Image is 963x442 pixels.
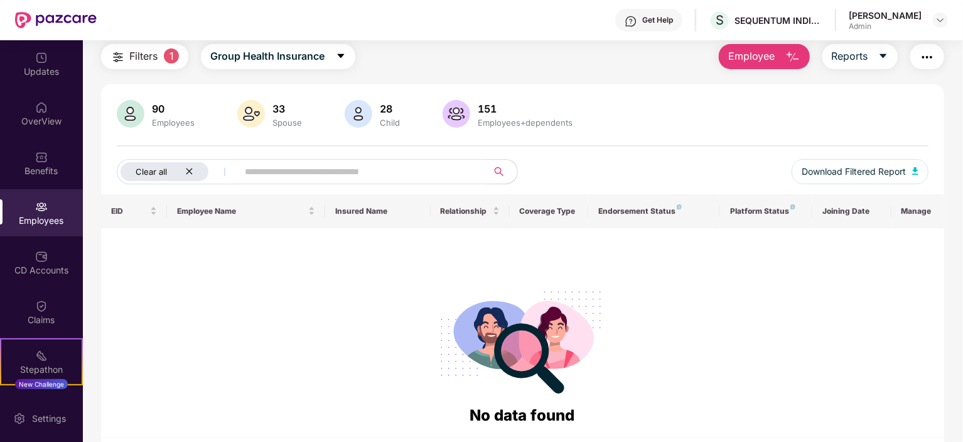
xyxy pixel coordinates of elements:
img: svg+xml;base64,PHN2ZyBpZD0iRW1wbG95ZWVzIiB4bWxucz0iaHR0cDovL3d3dy53My5vcmcvMjAwMC9zdmciIHdpZHRoPS... [35,201,48,213]
img: svg+xml;base64,PHN2ZyBpZD0iQ0RfQWNjb3VudHMiIGRhdGEtbmFtZT0iQ0QgQWNjb3VudHMiIHhtbG5zPSJodHRwOi8vd3... [35,250,48,263]
img: New Pazcare Logo [15,12,97,28]
div: Spouse [270,118,304,128]
button: search [487,159,518,184]
img: svg+xml;base64,PHN2ZyB4bWxucz0iaHR0cDovL3d3dy53My5vcmcvMjAwMC9zdmciIHdpZHRoPSIyNCIgaGVpZ2h0PSIyNC... [110,50,126,65]
button: Employee [719,44,810,69]
img: svg+xml;base64,PHN2ZyBpZD0iU2V0dGluZy0yMHgyMCIgeG1sbnM9Imh0dHA6Ly93d3cudzMub3JnLzIwMDAvc3ZnIiB3aW... [13,412,26,425]
div: New Challenge [15,379,68,389]
div: Endorsement Status [598,206,710,216]
img: svg+xml;base64,PHN2ZyB4bWxucz0iaHR0cDovL3d3dy53My5vcmcvMjAwMC9zdmciIHdpZHRoPSIyMSIgaGVpZ2h0PSIyMC... [35,350,48,362]
img: svg+xml;base64,PHN2ZyB4bWxucz0iaHR0cDovL3d3dy53My5vcmcvMjAwMC9zdmciIHdpZHRoPSIyNCIgaGVpZ2h0PSIyNC... [920,50,935,65]
th: Insured Name [325,194,431,228]
div: 33 [270,102,304,115]
span: caret-down [336,51,346,62]
button: Filters1 [101,44,188,69]
span: Employee [728,48,775,64]
span: S [716,13,724,28]
img: svg+xml;base64,PHN2ZyBpZD0iSGVscC0zMngzMiIgeG1sbnM9Imh0dHA6Ly93d3cudzMub3JnLzIwMDAvc3ZnIiB3aWR0aD... [625,15,637,28]
img: svg+xml;base64,PHN2ZyBpZD0iQmVuZWZpdHMiIHhtbG5zPSJodHRwOi8vd3d3LnczLm9yZy8yMDAwL3N2ZyIgd2lkdGg9Ij... [35,151,48,163]
div: Get Help [642,15,673,25]
th: Manage [891,194,944,228]
th: Coverage Type [510,194,589,228]
img: svg+xml;base64,PHN2ZyB4bWxucz0iaHR0cDovL3d3dy53My5vcmcvMjAwMC9zdmciIHhtbG5zOnhsaW5rPSJodHRwOi8vd3... [117,100,144,128]
div: SEQUENTUM INDIA PRIVATE LIMITED [734,14,822,26]
div: 28 [377,102,402,115]
img: svg+xml;base64,PHN2ZyBpZD0iSG9tZSIgeG1sbnM9Imh0dHA6Ly93d3cudzMub3JnLzIwMDAvc3ZnIiB3aWR0aD0iMjAiIG... [35,101,48,114]
img: svg+xml;base64,PHN2ZyBpZD0iRHJvcGRvd24tMzJ4MzIiIHhtbG5zPSJodHRwOi8vd3d3LnczLm9yZy8yMDAwL3N2ZyIgd2... [935,15,945,25]
img: svg+xml;base64,PHN2ZyB4bWxucz0iaHR0cDovL3d3dy53My5vcmcvMjAwMC9zdmciIHdpZHRoPSIyODgiIGhlaWdodD0iMj... [432,276,613,404]
span: caret-down [878,51,888,62]
span: Reports [832,48,868,64]
th: Relationship [431,194,510,228]
span: Group Health Insurance [210,48,325,64]
button: Download Filtered Report [792,159,928,184]
span: Employee Name [177,206,306,216]
span: No data found [470,406,575,424]
button: Group Health Insurancecaret-down [201,44,355,69]
span: search [487,167,511,177]
th: Joining Date [812,194,891,228]
button: Reportscaret-down [822,44,898,69]
div: 90 [149,102,197,115]
span: EID [111,206,148,216]
img: svg+xml;base64,PHN2ZyB4bWxucz0iaHR0cDovL3d3dy53My5vcmcvMjAwMC9zdmciIHdpZHRoPSI4IiBoZWlnaHQ9IjgiIH... [677,204,682,209]
img: svg+xml;base64,PHN2ZyB4bWxucz0iaHR0cDovL3d3dy53My5vcmcvMjAwMC9zdmciIHhtbG5zOnhsaW5rPSJodHRwOi8vd3... [785,50,800,65]
span: Relationship [441,206,490,216]
div: Employees+dependents [475,118,575,128]
img: svg+xml;base64,PHN2ZyBpZD0iVXBkYXRlZCIgeG1sbnM9Imh0dHA6Ly93d3cudzMub3JnLzIwMDAvc3ZnIiB3aWR0aD0iMj... [35,52,48,64]
img: svg+xml;base64,PHN2ZyBpZD0iQ2xhaW0iIHhtbG5zPSJodHRwOi8vd3d3LnczLm9yZy8yMDAwL3N2ZyIgd2lkdGg9IjIwIi... [35,300,48,312]
th: EID [101,194,167,228]
span: Clear all [136,167,167,177]
span: Filters [129,48,158,64]
span: 1 [164,48,179,64]
img: svg+xml;base64,PHN2ZyB4bWxucz0iaHR0cDovL3d3dy53My5vcmcvMjAwMC9zdmciIHhtbG5zOnhsaW5rPSJodHRwOi8vd3... [443,100,470,128]
div: Settings [28,412,70,425]
div: Platform Status [730,206,802,216]
img: svg+xml;base64,PHN2ZyB4bWxucz0iaHR0cDovL3d3dy53My5vcmcvMjAwMC9zdmciIHhtbG5zOnhsaW5rPSJodHRwOi8vd3... [237,100,265,128]
div: Stepathon [1,363,82,376]
div: Admin [849,21,922,31]
span: Download Filtered Report [802,165,906,179]
span: close [185,167,193,175]
th: Employee Name [167,194,325,228]
div: 151 [475,102,575,115]
div: Employees [149,118,197,128]
img: svg+xml;base64,PHN2ZyB4bWxucz0iaHR0cDovL3d3dy53My5vcmcvMjAwMC9zdmciIHdpZHRoPSI4IiBoZWlnaHQ9IjgiIH... [790,204,795,209]
div: [PERSON_NAME] [849,9,922,21]
div: Child [377,118,402,128]
img: svg+xml;base64,PHN2ZyB4bWxucz0iaHR0cDovL3d3dy53My5vcmcvMjAwMC9zdmciIHhtbG5zOnhsaW5rPSJodHRwOi8vd3... [912,167,918,175]
img: svg+xml;base64,PHN2ZyB4bWxucz0iaHR0cDovL3d3dy53My5vcmcvMjAwMC9zdmciIHhtbG5zOnhsaW5rPSJodHRwOi8vd3... [345,100,372,128]
button: Clear allclose [117,159,242,184]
